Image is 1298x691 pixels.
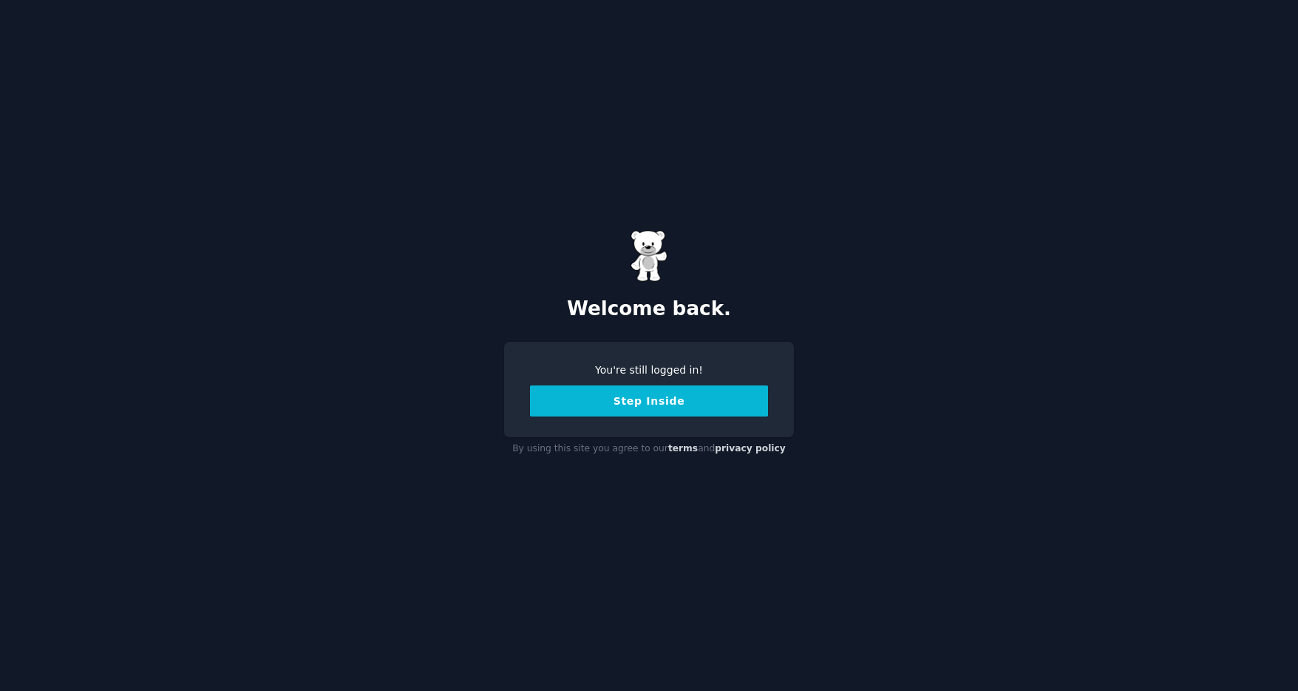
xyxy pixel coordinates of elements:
h2: Welcome back. [504,297,794,321]
div: You're still logged in! [530,363,768,378]
a: privacy policy [715,443,786,454]
a: Step Inside [530,395,768,407]
div: By using this site you agree to our and [504,437,794,461]
button: Step Inside [530,385,768,417]
img: Gummy Bear [631,230,667,282]
a: terms [668,443,698,454]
